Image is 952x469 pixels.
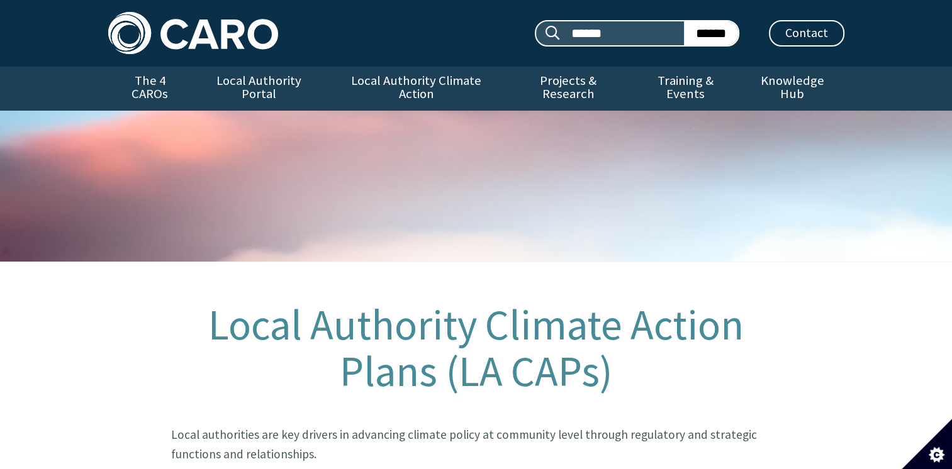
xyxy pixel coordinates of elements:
[902,419,952,469] button: Set cookie preferences
[741,67,844,111] a: Knowledge Hub
[327,67,506,111] a: Local Authority Climate Action
[192,67,327,111] a: Local Authority Portal
[630,67,741,111] a: Training & Events
[108,12,278,54] img: Caro logo
[769,20,844,47] a: Contact
[506,67,630,111] a: Projects & Research
[171,302,781,395] h1: Local Authority Climate Action Plans (LA CAPs)
[171,427,756,461] big: Local authorities are key drivers in advancing climate policy at community level through regulato...
[108,67,192,111] a: The 4 CAROs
